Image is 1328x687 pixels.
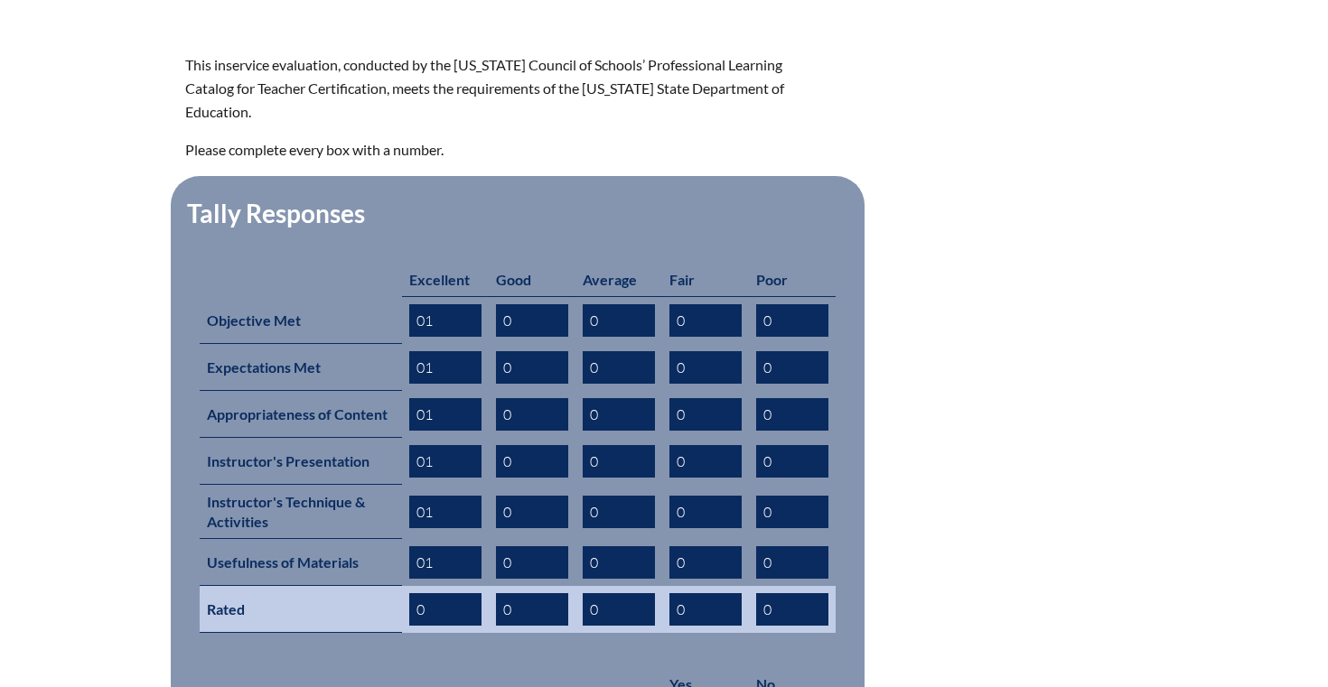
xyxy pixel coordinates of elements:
[662,263,749,297] th: Fair
[200,391,402,438] th: Appropriateness of Content
[489,263,575,297] th: Good
[200,344,402,391] th: Expectations Met
[575,263,662,297] th: Average
[749,263,836,297] th: Poor
[200,586,402,633] th: Rated
[185,53,821,124] p: This inservice evaluation, conducted by the [US_STATE] Council of Schools’ Professional Learning ...
[200,438,402,485] th: Instructor's Presentation
[402,263,489,297] th: Excellent
[185,198,367,228] legend: Tally Responses
[200,485,402,539] th: Instructor's Technique & Activities
[200,539,402,586] th: Usefulness of Materials
[200,296,402,344] th: Objective Met
[185,138,821,162] p: Please complete every box with a number.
